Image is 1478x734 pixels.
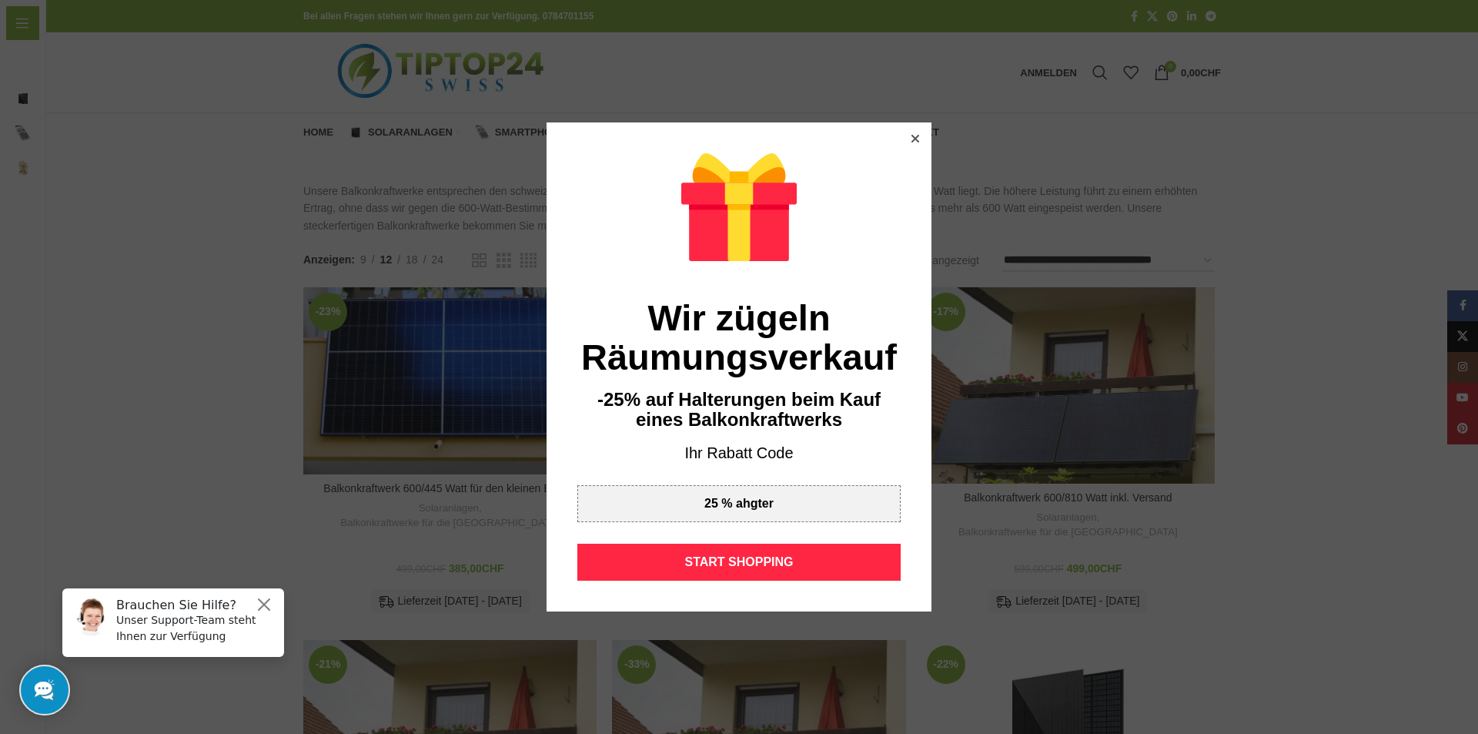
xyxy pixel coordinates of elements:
[205,19,223,38] button: Close
[577,298,901,377] div: Wir zügeln Räumungsverkauf
[66,36,225,69] p: Unser Support-Team steht Ihnen zur Verfügung
[66,22,225,36] h6: Brauchen Sie Hilfe?
[577,390,901,431] div: -25% auf Halterungen beim Kauf eines Balkonkraftwerks
[22,22,60,60] img: Customer service
[577,544,901,581] div: START SHOPPING
[577,485,901,522] div: 25 % ahgter
[577,443,901,464] div: Ihr Rabatt Code
[704,498,774,510] div: 25 % ahgter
